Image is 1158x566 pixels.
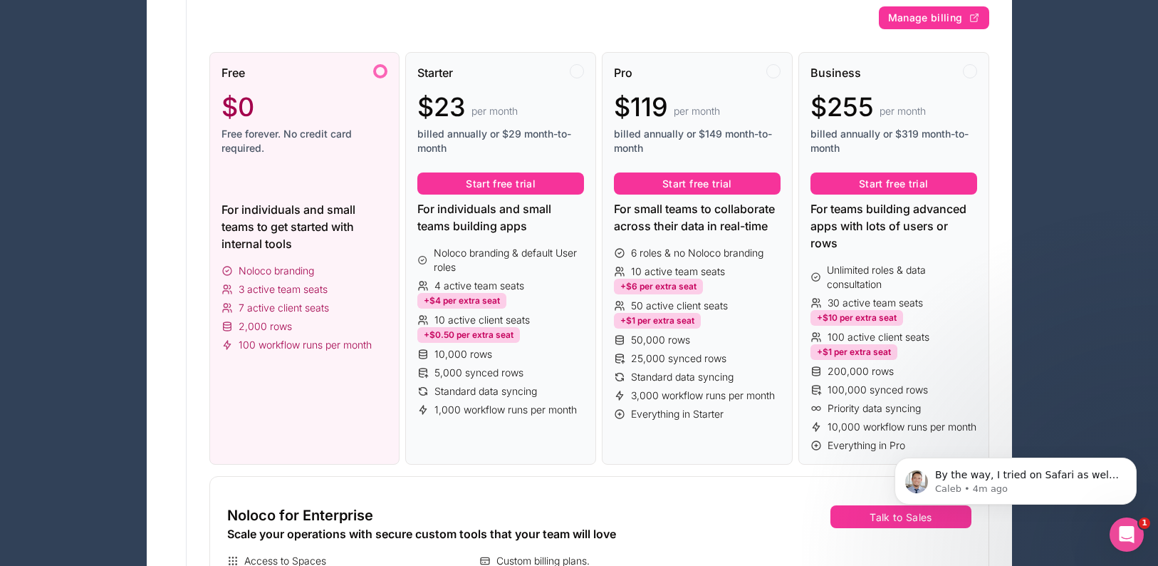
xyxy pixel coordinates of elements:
iframe: Intercom notifications message [873,428,1158,528]
button: Start free trial [810,173,977,195]
span: Standard data syncing [434,384,537,398]
span: $0 [221,93,254,121]
div: +$0.50 per extra seat [417,327,520,343]
span: 7 active client seats [239,301,329,315]
div: +$10 per extra seat [810,310,903,326]
span: billed annually or $149 month-to-month [614,127,781,155]
span: Unlimited roles & data consultation [827,263,976,292]
span: 3 active team seats [239,282,328,297]
div: +$1 per extra seat [810,344,897,360]
span: 100 active client seats [828,330,929,344]
span: per month [674,104,720,118]
span: 2,000 rows [239,319,292,334]
div: For teams building advanced apps with lots of users or rows [810,200,977,252]
span: 200,000 rows [828,364,894,379]
span: billed annually or $319 month-to-month [810,127,977,155]
span: Pro [614,64,632,81]
iframe: Intercom live chat [1110,518,1144,552]
span: 25,000 synced rows [631,351,726,366]
span: $23 [417,93,466,121]
span: 3,000 workflow runs per month [631,389,775,403]
span: Everything in Pro [828,438,905,453]
div: +$1 per extra seat [614,313,701,329]
span: 100,000 synced rows [828,383,928,397]
span: Noloco for Enterprise [227,505,373,525]
div: For individuals and small teams to get started with internal tools [221,201,388,252]
button: Start free trial [417,173,584,195]
span: Everything in Starter [631,407,724,421]
button: Manage billing [879,6,989,29]
span: Manage billing [888,11,963,24]
span: 1,000 workflow runs per month [434,403,577,417]
span: Standard data syncing [631,370,734,384]
span: billed annually or $29 month-to-month [417,127,584,155]
span: 50 active client seats [631,299,728,313]
div: For small teams to collaborate across their data in real-time [614,200,781,235]
span: Noloco branding & default User roles [434,246,584,274]
span: 10,000 workflow runs per month [828,420,976,434]
span: per month [471,104,518,118]
span: $255 [810,93,874,121]
span: per month [880,104,926,118]
span: 10 active client seats [434,313,530,327]
span: 5,000 synced rows [434,366,523,380]
div: +$6 per extra seat [614,279,703,294]
div: Scale your operations with secure custom tools that your team will love [227,525,726,542]
span: 100 workflow runs per month [239,338,372,352]
button: Start free trial [614,173,781,195]
button: Talk to Sales [830,505,971,528]
div: For individuals and small teams building apps [417,200,584,235]
span: Free [221,64,245,81]
span: 10 active team seats [631,264,725,279]
span: Business [810,64,861,81]
span: Priority data syncing [828,401,921,416]
span: Free forever. No credit card required. [221,127,388,155]
span: 1 [1139,518,1150,529]
span: 4 active team seats [434,279,524,293]
span: Noloco branding [239,264,314,278]
span: Starter [417,64,453,81]
span: 10,000 rows [434,347,492,361]
span: 6 roles & no Noloco branding [631,246,763,260]
span: 50,000 rows [631,333,690,347]
span: 30 active team seats [828,296,923,310]
span: $119 [614,93,668,121]
div: +$4 per extra seat [417,293,506,309]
